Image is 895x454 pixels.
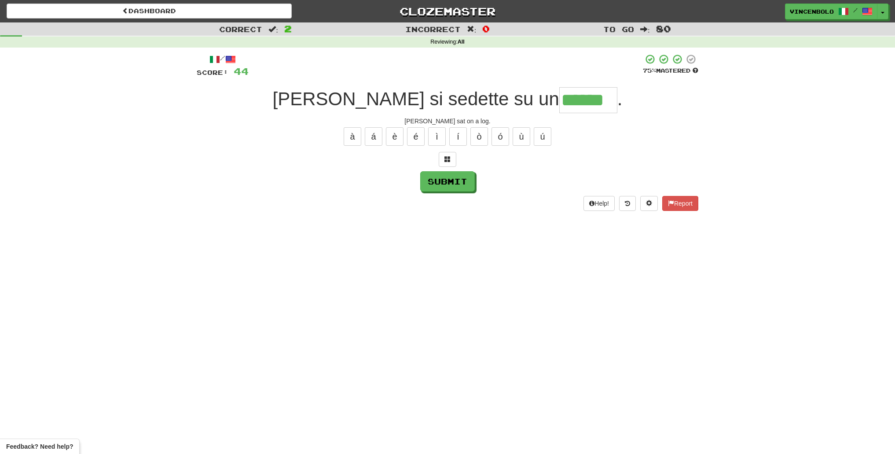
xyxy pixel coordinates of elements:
button: è [386,127,403,146]
button: Round history (alt+y) [619,196,636,211]
div: [PERSON_NAME] sat on a log. [197,117,698,125]
a: Dashboard [7,4,292,18]
button: Report [662,196,698,211]
button: á [365,127,382,146]
span: Correct [219,25,262,33]
span: vincenbolo [790,7,834,15]
span: 80 [656,23,671,34]
button: ì [428,127,446,146]
button: Help! [583,196,615,211]
span: Open feedback widget [6,442,73,451]
button: ú [534,127,551,146]
span: 44 [234,66,249,77]
span: : [467,26,477,33]
span: / [853,7,858,13]
button: í [449,127,467,146]
span: 75 % [643,67,656,74]
div: Mastered [643,67,698,75]
button: é [407,127,425,146]
button: ù [513,127,530,146]
span: 0 [482,23,490,34]
span: : [640,26,650,33]
div: / [197,54,249,65]
span: 2 [284,23,292,34]
button: Switch sentence to multiple choice alt+p [439,152,456,167]
a: vincenbolo / [785,4,877,19]
button: ó [492,127,509,146]
span: . [617,89,623,109]
span: [PERSON_NAME] si sedette su un [273,89,559,109]
a: Clozemaster [305,4,590,19]
span: Score: [197,69,228,76]
button: Submit [420,171,475,192]
span: Incorrect [405,25,461,33]
span: : [268,26,278,33]
button: à [344,127,361,146]
button: ò [470,127,488,146]
span: To go [603,25,634,33]
strong: All [458,39,465,45]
